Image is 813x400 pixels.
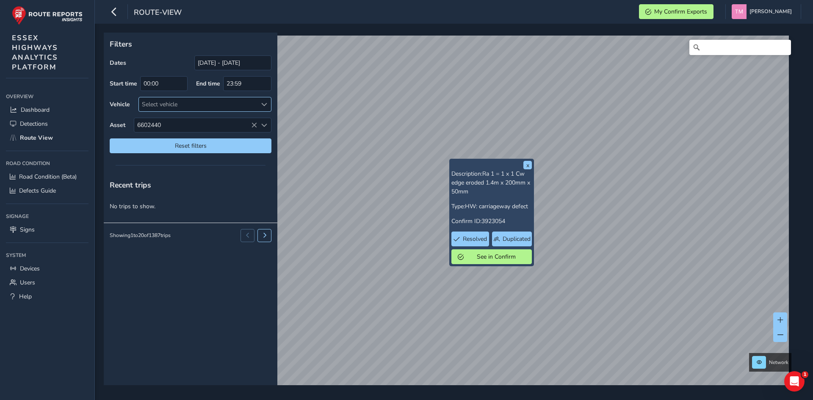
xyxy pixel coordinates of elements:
[21,106,50,114] span: Dashboard
[6,103,88,117] a: Dashboard
[784,371,805,392] iframe: Intercom live chat
[12,6,83,25] img: rr logo
[110,138,271,153] button: Reset filters
[451,217,532,226] p: Confirm ID:
[523,161,532,169] button: x
[6,131,88,145] a: Route View
[6,210,88,223] div: Signage
[107,36,789,395] canvas: Map
[6,249,88,262] div: System
[110,180,151,190] span: Recent trips
[6,157,88,170] div: Road Condition
[481,217,505,225] span: 3923054
[110,59,126,67] label: Dates
[110,232,171,239] div: Showing 1 to 20 of 1387 trips
[134,118,257,132] span: 6602440
[196,80,220,88] label: End time
[19,187,56,195] span: Defects Guide
[451,170,530,196] span: Ra 1 = 1 x 1 Cw edge eroded 1.4m x 200mm x 50mm
[110,121,125,129] label: Asset
[467,253,525,261] span: See in Confirm
[451,249,532,264] button: See in Confirm
[6,90,88,103] div: Overview
[451,169,532,196] p: Description:
[451,232,489,246] button: Resolved
[110,39,271,50] p: Filters
[639,4,713,19] button: My Confirm Exports
[802,371,808,378] span: 1
[6,262,88,276] a: Devices
[257,118,271,132] div: Select an asset code
[6,276,88,290] a: Users
[110,100,130,108] label: Vehicle
[134,7,182,19] span: route-view
[19,173,77,181] span: Road Condition (Beta)
[20,265,40,273] span: Devices
[463,235,487,243] span: Resolved
[6,290,88,303] a: Help
[732,4,795,19] button: [PERSON_NAME]
[12,33,58,72] span: ESSEX HIGHWAYS ANALYTICS PLATFORM
[769,359,788,366] span: Network
[20,134,53,142] span: Route View
[492,232,532,246] button: Duplicated
[689,40,791,55] input: Search
[732,4,747,19] img: diamond-layout
[465,202,528,210] span: HW: carriageway defect
[6,170,88,184] a: Road Condition (Beta)
[451,202,532,211] p: Type:
[20,120,48,128] span: Detections
[749,4,792,19] span: [PERSON_NAME]
[104,196,277,217] p: No trips to show.
[20,279,35,287] span: Users
[654,8,707,16] span: My Confirm Exports
[20,226,35,234] span: Signs
[503,235,531,243] span: Duplicated
[19,292,32,301] span: Help
[6,117,88,131] a: Detections
[6,184,88,198] a: Defects Guide
[110,80,137,88] label: Start time
[139,97,257,111] div: Select vehicle
[6,223,88,237] a: Signs
[116,142,265,150] span: Reset filters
